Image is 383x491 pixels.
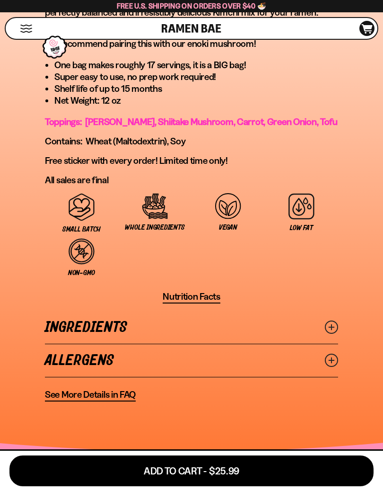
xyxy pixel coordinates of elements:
span: Vegan [219,223,237,232]
button: Nutrition Facts [163,291,220,304]
span: Non-GMO [68,269,95,277]
li: Shelf life of up to 15 months [54,83,338,95]
button: Add To Cart - $25.99 [9,455,374,486]
a: Allergens [45,344,338,377]
span: Small Batch [62,225,101,233]
button: Mobile Menu Trigger [20,25,33,33]
span: Nutrition Facts [163,291,220,303]
a: See More Details in FAQ [45,389,136,402]
li: Net Weight: 12 oz [54,95,338,107]
a: Ingredients [45,311,338,344]
p: Free sticker with every order! Limited time only! [45,155,338,167]
p: All sales are final [45,174,338,186]
li: One bag makes roughly 17 servings, it is a BIG bag! [54,59,338,71]
span: Toppings: [PERSON_NAME], Shiitake Mushroom, Carrot, Green Onion, Tofu [45,116,338,127]
span: Contains: Wheat (Maltodextrin), Soy [45,135,186,147]
span: Whole Ingredients [125,223,184,232]
li: Super easy to use, no prep work required! [54,71,338,83]
span: Free U.S. Shipping on Orders over $40 🍜 [117,1,267,10]
span: Low Fat [290,224,313,232]
span: See More Details in FAQ [45,389,136,401]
